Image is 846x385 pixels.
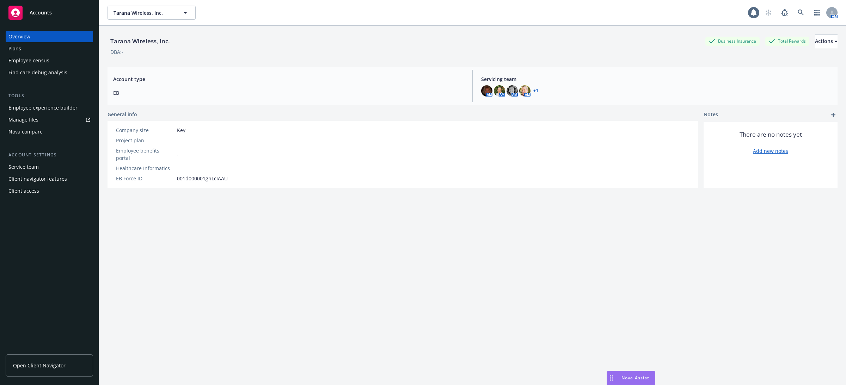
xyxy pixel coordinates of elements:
[740,130,802,139] span: There are no notes yet
[177,175,228,182] span: 001d000001gnLcIAAU
[6,92,93,99] div: Tools
[621,375,649,381] span: Nova Assist
[507,85,518,97] img: photo
[6,173,93,185] a: Client navigator features
[810,6,824,20] a: Switch app
[6,67,93,78] a: Find care debug analysis
[815,35,838,48] div: Actions
[116,137,174,144] div: Project plan
[114,9,174,17] span: Tarana Wireless, Inc.
[8,185,39,197] div: Client access
[6,114,93,125] a: Manage files
[494,85,505,97] img: photo
[8,67,67,78] div: Find care debug analysis
[607,371,655,385] button: Nova Assist
[177,151,179,158] span: -
[116,164,174,172] div: Healthcare Informatics
[116,175,174,182] div: EB Force ID
[6,126,93,137] a: Nova compare
[8,55,49,66] div: Employee census
[815,34,838,48] button: Actions
[481,75,832,83] span: Servicing team
[177,164,179,172] span: -
[753,147,788,155] a: Add new notes
[8,31,30,42] div: Overview
[108,37,173,46] div: Tarana Wireless, Inc.
[519,85,531,97] img: photo
[761,6,775,20] a: Start snowing
[110,48,123,56] div: DBA: -
[778,6,792,20] a: Report a Bug
[8,114,38,125] div: Manage files
[481,85,492,97] img: photo
[6,102,93,113] a: Employee experience builder
[108,111,137,118] span: General info
[177,137,179,144] span: -
[6,55,93,66] a: Employee census
[829,111,838,119] a: add
[8,43,21,54] div: Plans
[6,185,93,197] a: Client access
[8,173,67,185] div: Client navigator features
[6,161,93,173] a: Service team
[704,111,718,119] span: Notes
[108,6,196,20] button: Tarana Wireless, Inc.
[116,147,174,162] div: Employee benefits portal
[6,3,93,23] a: Accounts
[177,126,185,134] span: Key
[30,10,52,15] span: Accounts
[8,102,78,113] div: Employee experience builder
[705,37,760,45] div: Business Insurance
[116,126,174,134] div: Company size
[533,89,538,93] a: +1
[6,31,93,42] a: Overview
[6,151,93,159] div: Account settings
[765,37,809,45] div: Total Rewards
[113,89,464,97] span: EB
[8,161,39,173] div: Service team
[794,6,808,20] a: Search
[8,126,43,137] div: Nova compare
[607,371,616,385] div: Drag to move
[113,75,464,83] span: Account type
[6,43,93,54] a: Plans
[13,362,66,369] span: Open Client Navigator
